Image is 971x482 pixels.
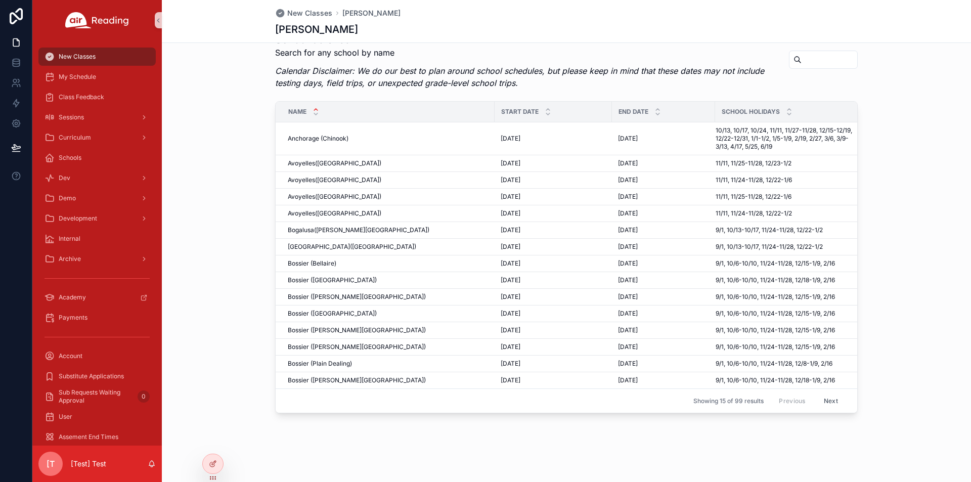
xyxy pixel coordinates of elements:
span: Bossier ([GEOGRAPHIC_DATA]) [288,276,377,284]
span: [DATE] [501,209,520,217]
a: Sub Requests Waiting Approval0 [38,387,156,406]
span: Dev [59,174,70,182]
span: 11/11, 11/25-11/28, 12/22-1/6 [716,193,791,201]
span: 11/11, 11/24-11/28, 12/22-1/2 [716,209,792,217]
span: Avoyelles([GEOGRAPHIC_DATA]) [288,176,381,184]
a: New Classes [275,8,332,18]
span: 10/13, 10/17, 10/24, 11/11, 11/27-11/28, 12/15-12/19, 12/22-12/31, 1/1-1/2, 1/5-1/9, 2/19, 2/27, ... [716,126,852,151]
span: Bossier (Plain Dealing) [288,360,352,368]
p: [Test] Test [71,459,106,469]
span: [DATE] [501,360,520,368]
span: My Schedule [59,73,96,81]
span: Start Date [501,108,539,116]
a: Substitute Applications [38,367,156,385]
span: [DATE] [618,326,638,334]
span: 9/1, 10/13-10/17, 11/24-11/28, 12/22-1/2 [716,226,823,234]
span: Avoyelles([GEOGRAPHIC_DATA]) [288,159,381,167]
span: New Classes [287,8,332,18]
span: Avoyelles([GEOGRAPHIC_DATA]) [288,209,381,217]
span: 9/1, 10/6-10/10, 11/24-11/28, 12/15-1/9, 2/16 [716,326,835,334]
span: Bogalusa([PERSON_NAME][GEOGRAPHIC_DATA]) [288,226,429,234]
span: [DATE] [618,193,638,201]
span: Bossier ([PERSON_NAME][GEOGRAPHIC_DATA]) [288,376,426,384]
span: Payments [59,314,87,322]
span: Internal [59,235,80,243]
a: Schools [38,149,156,167]
em: Calendar Disclaimer: We do our best to plan around school schedules, but please keep in mind that... [275,66,764,88]
span: Account [59,352,82,360]
span: 11/11, 11/24-11/28, 12/22-1/6 [716,176,792,184]
span: [DATE] [618,343,638,351]
span: Demo [59,194,76,202]
span: End Date [619,108,648,116]
span: 9/1, 10/6-10/10, 11/24-11/28, 12/18-1/9, 2/16 [716,376,835,384]
div: 0 [138,390,150,403]
a: User [38,408,156,426]
span: Anchorage (Chinook) [288,135,348,143]
span: [DATE] [501,326,520,334]
span: Bossier (Bellaire) [288,259,336,268]
span: School Holidays [722,108,780,116]
span: [DATE] [618,276,638,284]
span: [DATE] [501,193,520,201]
span: [DATE] [501,310,520,318]
img: App logo [65,12,129,28]
a: New Classes [38,48,156,66]
span: Curriculum [59,134,91,142]
span: Sessions [59,113,84,121]
span: 9/1, 10/6-10/10, 11/24-11/28, 12/15-1/9, 2/16 [716,310,835,318]
span: 9/1, 10/6-10/10, 11/24-11/28, 12/18-1/9, 2/16 [716,276,835,284]
span: [DATE] [618,226,638,234]
a: Archive [38,250,156,268]
a: Internal [38,230,156,248]
span: [DATE] [501,176,520,184]
span: [DATE] [618,176,638,184]
span: [DATE] [501,226,520,234]
span: Schools [59,154,81,162]
span: [GEOGRAPHIC_DATA]([GEOGRAPHIC_DATA]) [288,243,416,251]
a: Payments [38,309,156,327]
span: Development [59,214,97,223]
span: [DATE] [618,243,638,251]
a: Development [38,209,156,228]
span: Assement End Times [59,433,118,441]
span: Archive [59,255,81,263]
span: 9/1, 10/13-10/17, 11/24-11/28, 12/22-1/2 [716,243,823,251]
span: Bossier ([PERSON_NAME][GEOGRAPHIC_DATA]) [288,293,426,301]
span: [DATE] [501,343,520,351]
p: Search for any school by name [275,47,781,59]
span: 11/11, 11/25-11/28, 12/23-1/2 [716,159,791,167]
span: [DATE] [501,135,520,143]
button: Next [817,393,845,409]
span: 9/1, 10/6-10/10, 11/24-11/28, 12/15-1/9, 2/16 [716,293,835,301]
a: Sessions [38,108,156,126]
a: Assement End Times [38,428,156,446]
span: [DATE] [618,259,638,268]
a: Curriculum [38,128,156,147]
span: Name [288,108,306,116]
span: [T [47,458,55,470]
span: Bossier ([GEOGRAPHIC_DATA]) [288,310,377,318]
span: [PERSON_NAME] [342,8,401,18]
span: New Classes [59,53,96,61]
span: [DATE] [501,276,520,284]
a: Class Feedback [38,88,156,106]
span: User [59,413,72,421]
a: Dev [38,169,156,187]
a: Demo [38,189,156,207]
span: 9/1, 10/6-10/10, 11/24-11/28, 12/8-1/9, 2/16 [716,360,832,368]
span: [DATE] [618,376,638,384]
span: Academy [59,293,86,301]
span: [DATE] [618,159,638,167]
span: [DATE] [618,135,638,143]
span: [DATE] [501,259,520,268]
span: [DATE] [501,293,520,301]
h1: [PERSON_NAME] [275,22,358,36]
span: Showing 15 of 99 results [693,397,764,405]
span: [DATE] [501,243,520,251]
div: scrollable content [32,40,162,446]
span: [DATE] [618,209,638,217]
span: Bossier ([PERSON_NAME][GEOGRAPHIC_DATA]) [288,343,426,351]
span: Substitute Applications [59,372,124,380]
span: [DATE] [618,360,638,368]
